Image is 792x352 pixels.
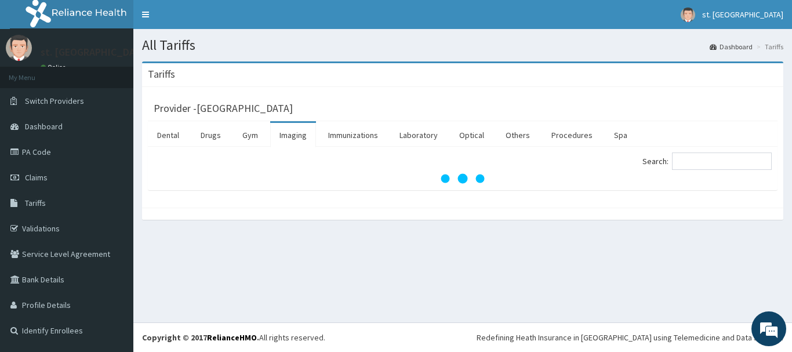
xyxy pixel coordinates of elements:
strong: Copyright © 2017 . [142,332,259,343]
a: Optical [450,123,493,147]
h3: Tariffs [148,69,175,79]
li: Tariffs [754,42,783,52]
a: Dental [148,123,188,147]
span: Switch Providers [25,96,84,106]
img: User Image [681,8,695,22]
a: Others [496,123,539,147]
span: Tariffs [25,198,46,208]
a: Imaging [270,123,316,147]
a: Procedures [542,123,602,147]
p: st. [GEOGRAPHIC_DATA] [41,47,150,57]
h1: All Tariffs [142,38,783,53]
a: Online [41,63,68,71]
h3: Provider - [GEOGRAPHIC_DATA] [154,103,293,114]
a: Dashboard [710,42,753,52]
label: Search: [642,153,772,170]
span: st. [GEOGRAPHIC_DATA] [702,9,783,20]
div: Redefining Heath Insurance in [GEOGRAPHIC_DATA] using Telemedicine and Data Science! [477,332,783,343]
a: Spa [605,123,637,147]
a: Laboratory [390,123,447,147]
a: Immunizations [319,123,387,147]
span: Claims [25,172,48,183]
footer: All rights reserved. [133,322,792,352]
span: Dashboard [25,121,63,132]
a: Drugs [191,123,230,147]
input: Search: [672,153,772,170]
a: Gym [233,123,267,147]
img: User Image [6,35,32,61]
svg: audio-loading [439,155,486,202]
a: RelianceHMO [207,332,257,343]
